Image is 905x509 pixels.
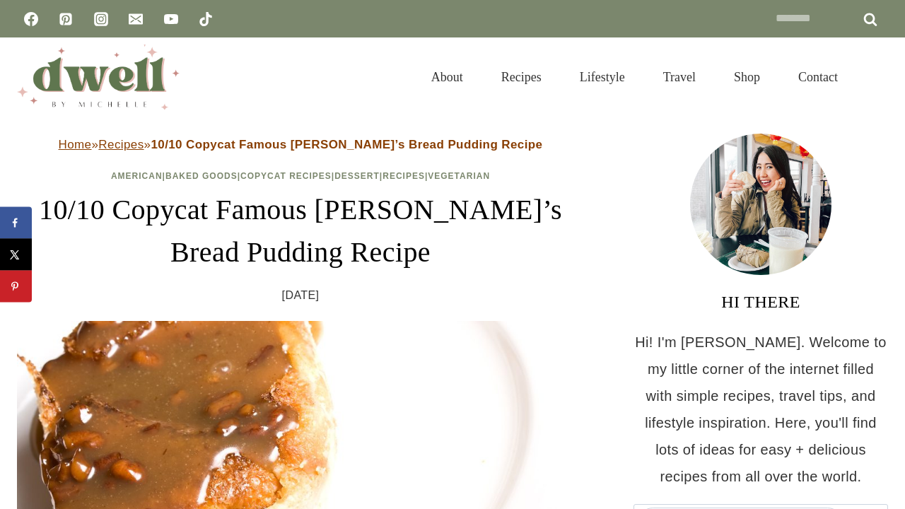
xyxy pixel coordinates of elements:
[561,52,644,102] a: Lifestyle
[644,52,715,102] a: Travel
[59,138,92,151] a: Home
[111,171,490,181] span: | | | | |
[17,189,584,274] h1: 10/10 Copycat Famous [PERSON_NAME]’s Bread Pudding Recipe
[779,52,857,102] a: Contact
[165,171,238,181] a: Baked Goods
[282,285,320,306] time: [DATE]
[98,138,144,151] a: Recipes
[633,329,888,490] p: Hi! I'm [PERSON_NAME]. Welcome to my little corner of the internet filled with simple recipes, tr...
[428,171,490,181] a: Vegetarian
[334,171,380,181] a: Dessert
[17,5,45,33] a: Facebook
[122,5,150,33] a: Email
[17,45,180,110] img: DWELL by michelle
[633,289,888,315] h3: HI THERE
[383,171,425,181] a: Recipes
[240,171,332,181] a: Copycat Recipes
[52,5,80,33] a: Pinterest
[412,52,857,102] nav: Primary Navigation
[151,138,542,151] strong: 10/10 Copycat Famous [PERSON_NAME]’s Bread Pudding Recipe
[482,52,561,102] a: Recipes
[715,52,779,102] a: Shop
[192,5,220,33] a: TikTok
[111,171,163,181] a: American
[864,65,888,89] button: View Search Form
[412,52,482,102] a: About
[157,5,185,33] a: YouTube
[59,138,543,151] span: » »
[87,5,115,33] a: Instagram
